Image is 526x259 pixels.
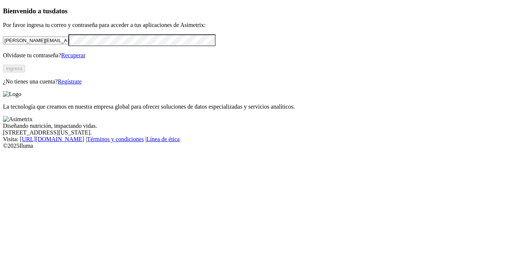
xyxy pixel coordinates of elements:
button: Ingresa [3,65,25,72]
a: Línea de ética [146,136,180,142]
a: Regístrate [58,78,82,85]
a: Términos y condiciones [87,136,144,142]
img: Logo [3,91,21,98]
input: Tu correo [3,37,68,44]
div: [STREET_ADDRESS][US_STATE]. [3,129,523,136]
p: ¿No tienes una cuenta? [3,78,523,85]
a: Recuperar [61,52,85,58]
p: Olvidaste tu contraseña? [3,52,523,59]
h3: Bienvenido a tus [3,7,523,15]
span: datos [52,7,68,15]
div: Visita : | | [3,136,523,143]
p: Por favor ingresa tu correo y contraseña para acceder a tus aplicaciones de Asimetrix: [3,22,523,28]
p: La tecnología que creamos en nuestra empresa global para ofrecer soluciones de datos especializad... [3,103,523,110]
div: Diseñando nutrición, impactando vidas. [3,123,523,129]
div: © 2025 Iluma [3,143,523,149]
a: [URL][DOMAIN_NAME] [20,136,84,142]
img: Asimetrix [3,116,33,123]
